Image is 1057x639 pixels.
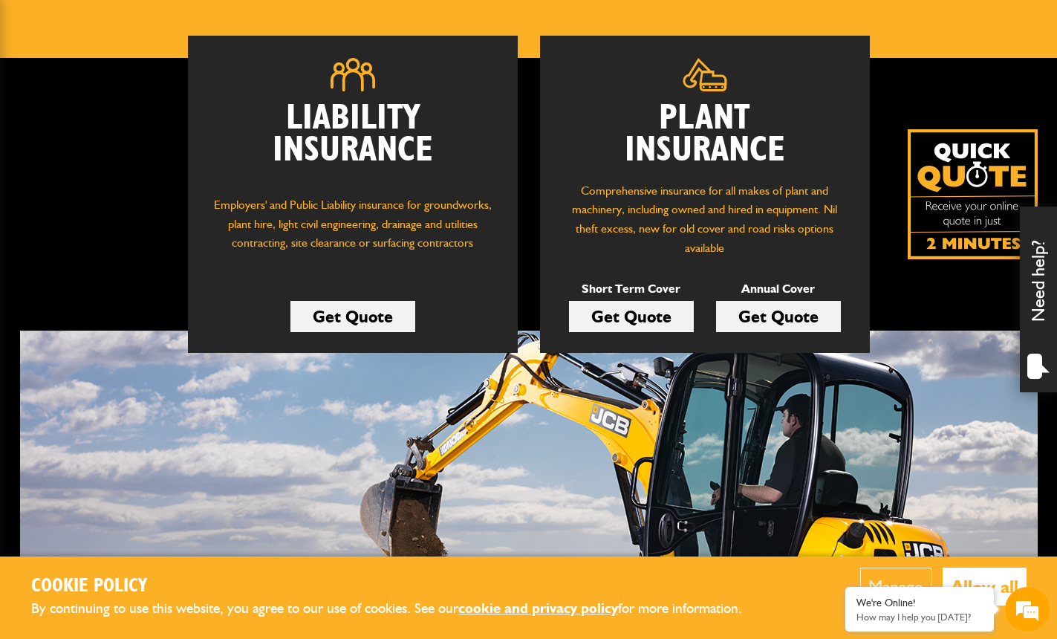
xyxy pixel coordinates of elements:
button: Allow all [943,568,1027,606]
h2: Cookie Policy [31,575,767,598]
h2: Liability Insurance [210,103,495,181]
em: Start Chat [202,458,270,478]
a: Get Quote [716,301,841,332]
button: Manage [860,568,931,606]
div: We're Online! [856,597,983,609]
a: Get your insurance quote isn just 2-minutes [908,129,1038,259]
a: cookie and privacy policy [458,600,618,617]
a: Get Quote [569,301,694,332]
p: Comprehensive insurance for all makes of plant and machinery, including owned and hired in equipm... [562,181,848,257]
div: Minimize live chat window [244,7,279,43]
p: Employers' and Public Liability insurance for groundworks, plant hire, light civil engineering, d... [210,195,495,267]
h2: Plant Insurance [562,103,848,166]
img: Quick Quote [908,129,1038,259]
p: How may I help you today? [856,612,983,623]
p: Annual Cover [716,279,841,299]
input: Enter your phone number [19,225,271,258]
input: Enter your email address [19,181,271,214]
img: d_20077148190_company_1631870298795_20077148190 [25,82,62,103]
div: Chat with us now [77,83,250,103]
input: Enter your last name [19,137,271,170]
p: Short Term Cover [569,279,694,299]
textarea: Type your message and hit 'Enter' [19,269,271,445]
p: By continuing to use this website, you agree to our use of cookies. See our for more information. [31,597,767,620]
a: Get Quote [290,301,415,332]
div: Need help? [1020,207,1057,392]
